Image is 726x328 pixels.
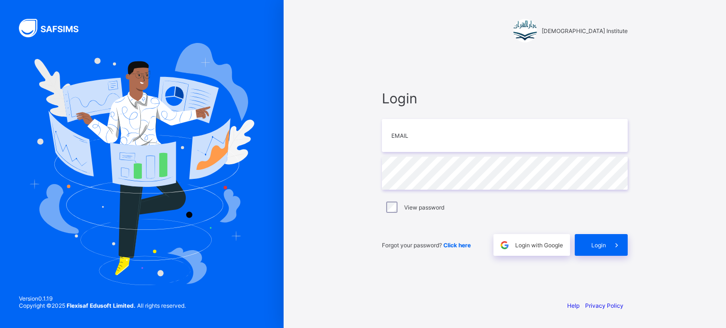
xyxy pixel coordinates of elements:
[443,242,471,249] a: Click here
[382,90,628,107] span: Login
[542,27,628,34] span: [DEMOGRAPHIC_DATA] Institute
[19,19,90,37] img: SAFSIMS Logo
[19,295,186,302] span: Version 0.1.19
[567,302,579,309] a: Help
[591,242,606,249] span: Login
[19,302,186,309] span: Copyright © 2025 All rights reserved.
[29,43,254,285] img: Hero Image
[382,242,471,249] span: Forgot your password?
[515,242,563,249] span: Login with Google
[67,302,136,309] strong: Flexisaf Edusoft Limited.
[499,240,510,251] img: google.396cfc9801f0270233282035f929180a.svg
[585,302,623,309] a: Privacy Policy
[404,204,444,211] label: View password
